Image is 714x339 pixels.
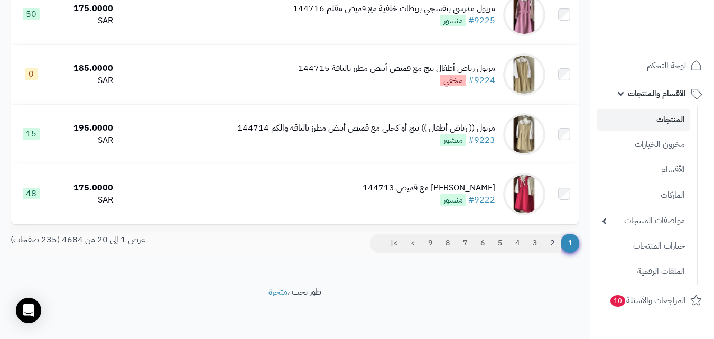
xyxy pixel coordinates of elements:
[56,3,113,15] div: 175.0000
[474,234,492,253] a: 6
[526,234,544,253] a: 3
[56,122,113,134] div: 195.0000
[56,62,113,75] div: 185.0000
[609,293,686,308] span: المراجعات والأسئلة
[439,234,457,253] a: 8
[468,14,495,27] a: #9225
[597,133,690,156] a: مخزون الخيارات
[628,86,686,101] span: الأقسام والمنتجات
[610,295,625,307] span: 10
[503,173,545,215] img: مريول مدرسي فوشي مع قميص 144713
[23,8,40,20] span: 50
[597,53,708,78] a: لوحة التحكم
[404,234,422,253] a: >
[421,234,439,253] a: 9
[268,286,288,298] a: متجرة
[597,109,690,131] a: المنتجات
[440,134,466,146] span: منشور
[237,122,495,134] div: مريول (( رياض أطفال )) بيج أو كحلي مع قميص أبيض مطرز بالياقة والكم 144714
[56,15,113,27] div: SAR
[3,234,295,246] div: عرض 1 إلى 20 من 4684 (235 صفحات)
[503,53,545,96] img: مريول رياض أطفال بيج مع قميص أبيض مطرز بالياقة 144715
[25,68,38,80] span: 0
[363,182,495,194] div: [PERSON_NAME] مع قميص 144713
[56,194,113,206] div: SAR
[56,75,113,87] div: SAR
[440,75,466,86] span: مخفي
[561,234,579,253] span: 1
[508,234,526,253] a: 4
[56,134,113,146] div: SAR
[23,188,40,199] span: 48
[543,234,561,253] a: 2
[468,194,495,206] a: #9222
[503,113,545,155] img: مريول (( رياض أطفال )) بيج أو كحلي مع قميص أبيض مطرز بالياقة والكم 144714
[642,29,704,51] img: logo-2.png
[597,288,708,313] a: المراجعات والأسئلة10
[468,74,495,87] a: #9224
[56,182,113,194] div: 175.0000
[597,209,690,232] a: مواصفات المنتجات
[468,134,495,146] a: #9223
[293,3,495,15] div: مريول مدرسي بنفسجي بربطات خلفية مع قميص مقلم 144716
[647,58,686,73] span: لوحة التحكم
[597,235,690,258] a: خيارات المنتجات
[16,298,41,323] div: Open Intercom Messenger
[491,234,509,253] a: 5
[440,15,466,26] span: منشور
[440,194,466,206] span: منشور
[23,128,40,140] span: 15
[597,184,690,207] a: الماركات
[597,159,690,181] a: الأقسام
[298,62,495,75] div: مريول رياض أطفال بيج مع قميص أبيض مطرز بالياقة 144715
[456,234,474,253] a: 7
[384,234,404,253] a: >|
[597,260,690,283] a: الملفات الرقمية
